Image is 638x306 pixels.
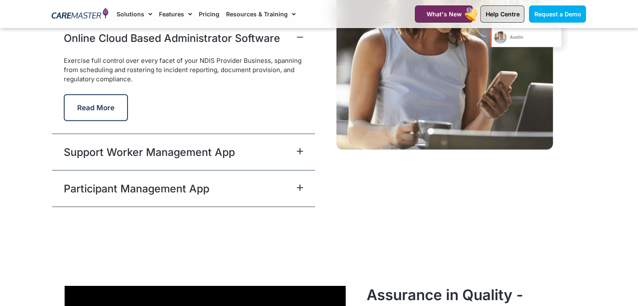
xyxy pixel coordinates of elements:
div: Online Cloud Based Administrator Software [52,20,315,56]
a: Read More [64,104,128,112]
button: Read More [64,94,128,121]
span: Request a Demo [534,10,581,18]
a: What's New [415,5,473,23]
span: What's New [426,10,461,18]
a: Participant Management App [64,181,209,196]
a: Request a Demo [529,5,586,23]
a: Help Centre [480,5,524,23]
div: Online Cloud Based Administrator Software [52,56,315,134]
a: Support Worker Management App [64,145,235,160]
img: CareMaster Logo [52,8,108,21]
div: Participant Management App [52,170,315,207]
span: Exercise full control over every facet of your NDIS Provider Business, spanning from scheduling a... [64,57,302,83]
a: Online Cloud Based Administrator Software [64,31,280,46]
div: Support Worker Management App [52,134,315,170]
span: Help Centre [485,10,519,18]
